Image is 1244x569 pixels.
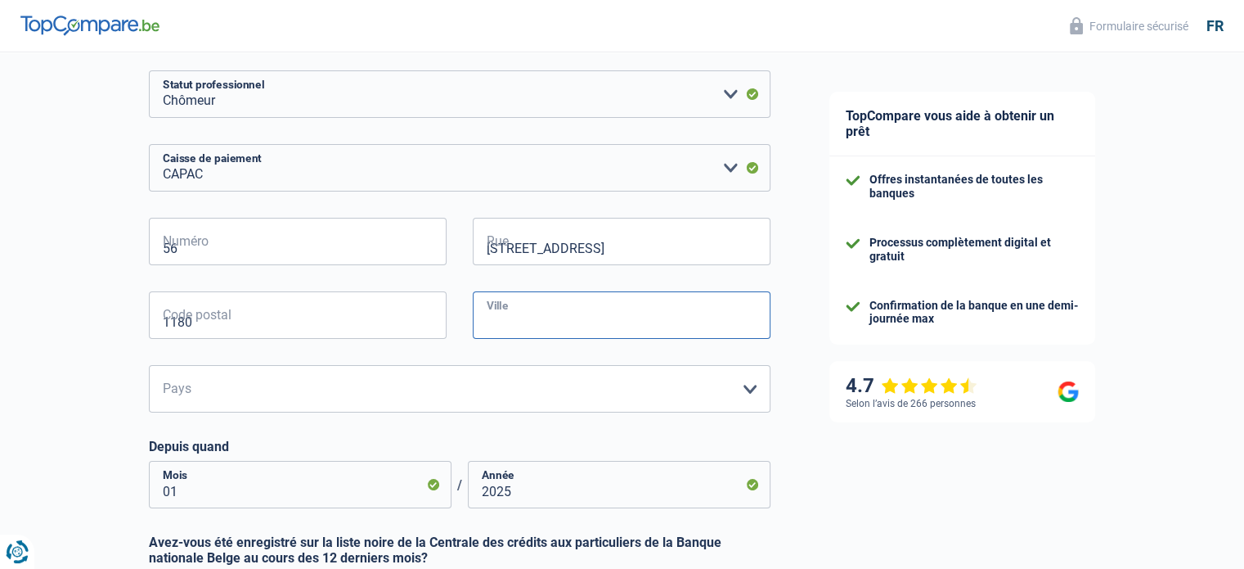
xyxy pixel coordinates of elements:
div: TopCompare vous aide à obtenir un prêt [829,92,1095,156]
input: MM [149,461,451,508]
div: fr [1206,17,1224,35]
img: TopCompare Logo [20,16,159,35]
div: Offres instantanées de toutes les banques [869,173,1079,201]
div: 4.7 [846,374,977,398]
div: Confirmation de la banque en une demi-journée max [869,299,1079,327]
span: / [451,477,468,493]
label: Avez-vous été enregistré sur la liste noire de la Centrale des crédits aux particuliers de la Ban... [149,535,770,566]
div: Selon l’avis de 266 personnes [846,398,976,409]
input: AAAA [468,461,770,508]
div: Processus complètement digital et gratuit [869,236,1079,264]
img: Advertisement [4,364,5,365]
button: Formulaire sécurisé [1060,12,1198,39]
label: Depuis quand [149,439,770,454]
